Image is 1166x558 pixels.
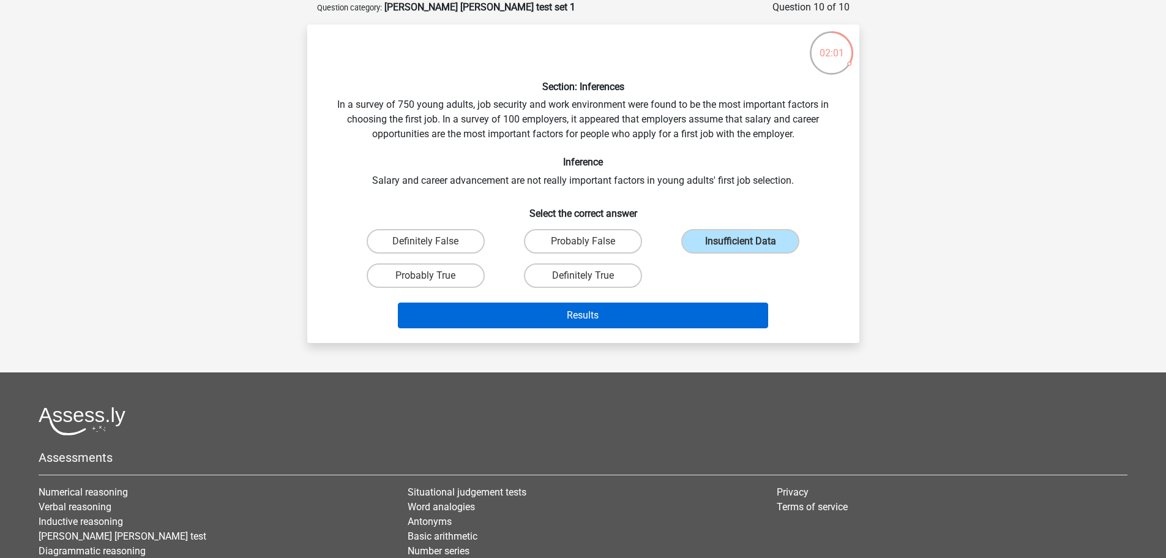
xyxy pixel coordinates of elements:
label: Definitely True [524,263,642,288]
label: Probably True [367,263,485,288]
a: Diagrammatic reasoning [39,545,146,557]
a: Basic arithmetic [408,530,477,542]
a: Verbal reasoning [39,501,111,513]
a: Situational judgement tests [408,486,526,498]
a: Inductive reasoning [39,516,123,527]
label: Definitely False [367,229,485,254]
h6: Select the correct answer [327,198,840,219]
label: Insufficient Data [681,229,799,254]
a: Antonyms [408,516,452,527]
a: Number series [408,545,469,557]
h6: Section: Inferences [327,81,840,92]
div: 02:01 [809,30,854,61]
h6: Inference [327,156,840,168]
a: Word analogies [408,501,475,513]
h5: Assessments [39,450,1127,465]
a: Terms of service [777,501,848,513]
button: Results [398,303,768,328]
a: Privacy [777,486,809,498]
a: [PERSON_NAME] [PERSON_NAME] test [39,530,206,542]
img: Assessly logo [39,407,125,435]
label: Probably False [524,229,642,254]
a: Numerical reasoning [39,486,128,498]
div: In a survey of 750 young adults, job security and work environment were found to be the most impo... [312,34,854,333]
small: Question category: [317,3,382,12]
strong: [PERSON_NAME] [PERSON_NAME] test set 1 [384,1,575,13]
